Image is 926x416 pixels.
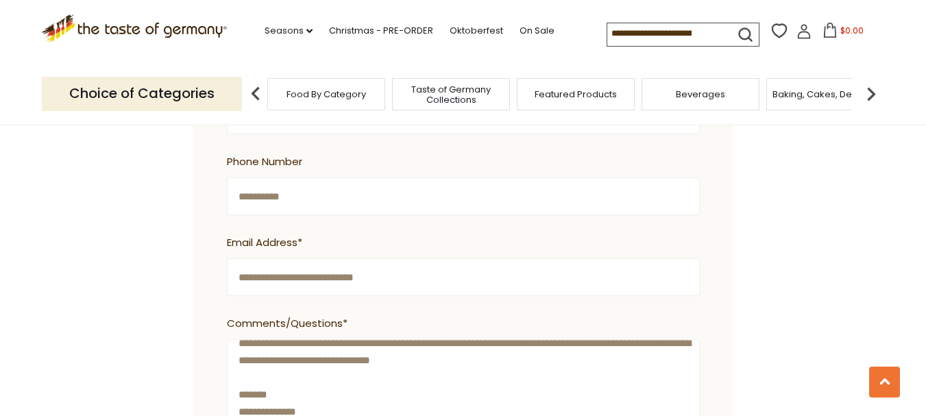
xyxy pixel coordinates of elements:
a: On Sale [520,23,555,38]
img: next arrow [857,80,885,108]
a: Food By Category [287,89,366,99]
button: $0.00 [814,23,873,43]
input: Phone Number [227,178,700,215]
a: Taste of Germany Collections [396,84,506,105]
span: Email Address [227,234,693,252]
a: Featured Products [535,89,617,99]
span: $0.00 [840,25,864,36]
a: Seasons [265,23,313,38]
span: Comments/Questions [227,315,693,332]
img: previous arrow [242,80,269,108]
a: Oktoberfest [450,23,503,38]
a: Baking, Cakes, Desserts [772,89,879,99]
span: Phone Number [227,154,693,171]
a: Beverages [676,89,725,99]
a: Christmas - PRE-ORDER [329,23,433,38]
input: Email Address* [227,258,700,296]
p: Choice of Categories [42,77,242,110]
